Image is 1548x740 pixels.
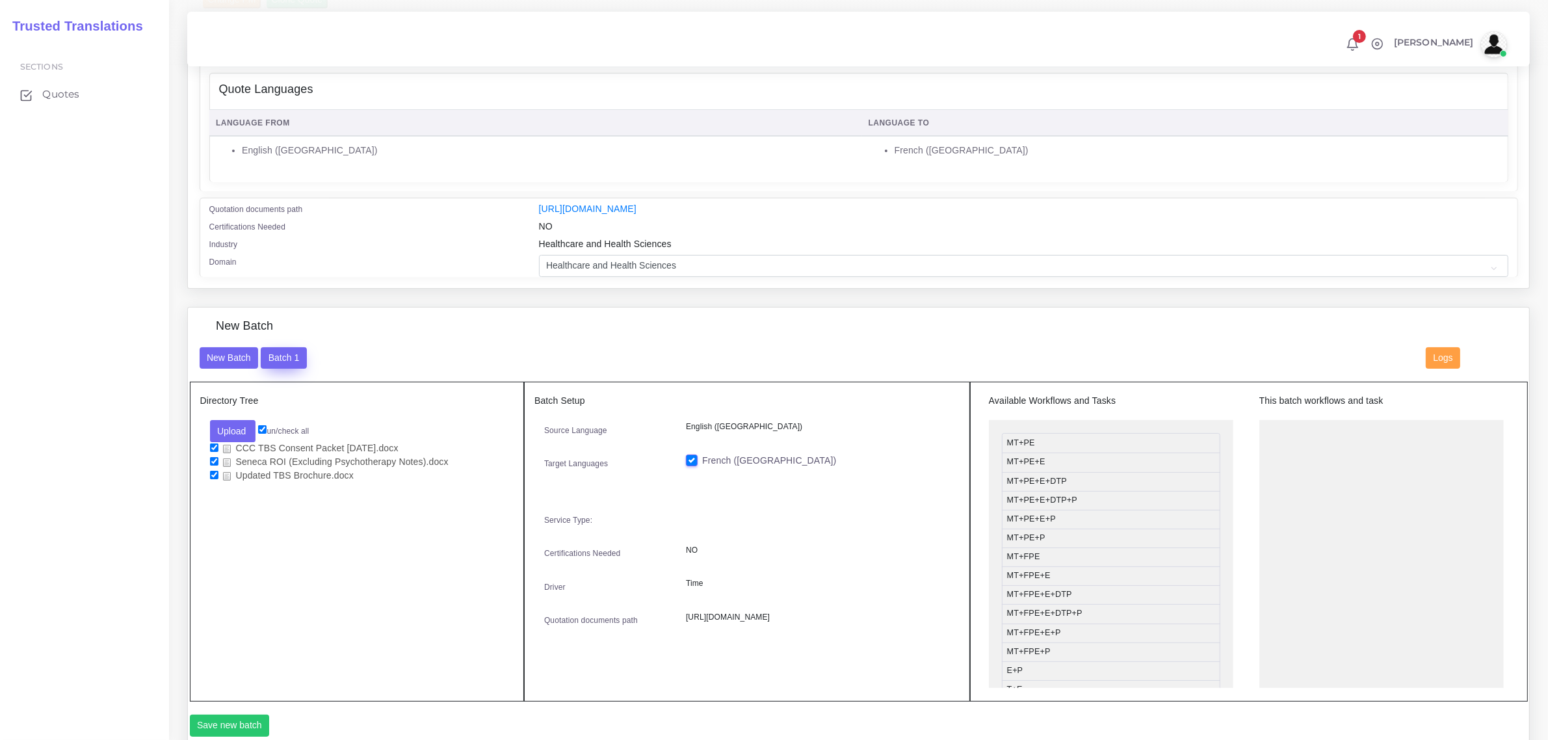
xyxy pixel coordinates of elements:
[242,144,855,157] li: English ([GEOGRAPHIC_DATA])
[1002,661,1220,681] li: E+P
[210,420,256,442] button: Upload
[258,425,309,437] label: un/check all
[702,454,836,468] label: French ([GEOGRAPHIC_DATA])
[529,237,1518,255] div: Healthcare and Health Sciences
[209,204,303,215] label: Quotation documents path
[219,83,313,97] h4: Quote Languages
[1259,395,1504,406] h5: This batch workflows and task
[261,347,306,369] button: Batch 1
[209,239,238,250] label: Industry
[218,469,358,482] a: Updated TBS Brochure.docx
[20,62,63,72] span: Sections
[1341,37,1364,51] a: 1
[1002,510,1220,529] li: MT+PE+E+P
[218,456,453,468] a: Seneca ROI (Excluding Psychotherapy Notes).docx
[1426,347,1460,369] button: Logs
[209,221,286,233] label: Certifications Needed
[1002,453,1220,472] li: MT+PE+E
[10,81,159,108] a: Quotes
[200,395,514,406] h5: Directory Tree
[190,715,270,737] button: Save new batch
[989,395,1233,406] h5: Available Workflows and Tasks
[1002,566,1220,586] li: MT+FPE+E
[200,352,259,362] a: New Batch
[3,18,143,34] h2: Trusted Translations
[258,425,267,434] input: un/check all
[1394,38,1474,47] span: [PERSON_NAME]
[1353,30,1366,43] span: 1
[895,144,1501,157] li: French ([GEOGRAPHIC_DATA])
[686,420,950,434] p: English ([GEOGRAPHIC_DATA])
[1002,585,1220,605] li: MT+FPE+E+DTP
[1002,491,1220,510] li: MT+PE+E+DTP+P
[1002,529,1220,548] li: MT+PE+P
[861,110,1508,137] th: Language To
[3,16,143,37] a: Trusted Translations
[200,347,259,369] button: New Batch
[1481,31,1507,57] img: avatar
[1002,624,1220,643] li: MT+FPE+E+P
[1002,433,1220,453] li: MT+PE
[1002,604,1220,624] li: MT+FPE+E+DTP+P
[544,581,566,593] label: Driver
[1002,680,1220,700] li: T+E
[686,577,950,590] p: Time
[529,220,1518,237] div: NO
[261,352,306,362] a: Batch 1
[216,319,273,334] h4: New Batch
[209,256,237,268] label: Domain
[539,204,636,214] a: [URL][DOMAIN_NAME]
[544,614,638,626] label: Quotation documents path
[1002,548,1220,567] li: MT+FPE
[686,544,950,557] p: NO
[42,87,79,101] span: Quotes
[1434,352,1453,363] span: Logs
[686,611,950,624] p: [URL][DOMAIN_NAME]
[209,110,862,137] th: Language From
[544,548,621,559] label: Certifications Needed
[1002,642,1220,662] li: MT+FPE+P
[544,458,608,469] label: Target Languages
[544,514,592,526] label: Service Type:
[1002,472,1220,492] li: MT+PE+E+DTP
[534,395,960,406] h5: Batch Setup
[218,442,403,455] a: CCC TBS Consent Packet [DATE].docx
[1387,31,1512,57] a: [PERSON_NAME]avatar
[544,425,607,436] label: Source Language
